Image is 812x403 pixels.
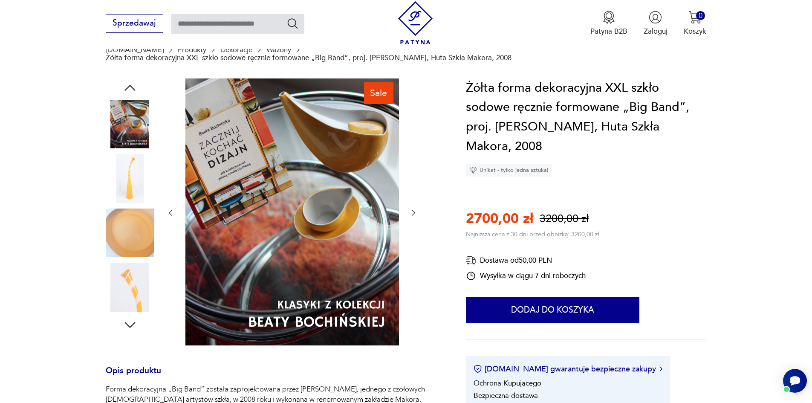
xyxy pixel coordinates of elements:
button: Sprzedawaj [106,14,163,33]
div: Wysyłka w ciągu 7 dni roboczych [466,271,586,281]
div: Sale [364,82,393,104]
li: Bezpieczna dostawa [474,391,538,400]
img: Ikona certyfikatu [474,365,482,373]
a: Wazony [266,46,291,54]
img: Ikona medalu [602,11,616,24]
p: Koszyk [684,26,706,36]
button: Patyna B2B [590,11,627,36]
img: Ikona dostawy [466,255,476,266]
a: Ikona medaluPatyna B2B [590,11,627,36]
div: 0 [696,11,705,20]
img: Zdjęcie produktu Żółta forma dekoracyjna XXL szkło sodowe ręcznie formowane „Big Band”, proj. Jer... [106,100,154,148]
iframe: Smartsupp widget button [783,369,807,393]
div: Dostawa od 50,00 PLN [466,255,586,266]
button: Szukaj [286,17,299,29]
a: Produkty [178,46,206,54]
img: Patyna - sklep z meblami i dekoracjami vintage [394,1,437,44]
p: Zaloguj [644,26,668,36]
button: [DOMAIN_NAME] gwarantuje bezpieczne zakupy [474,364,662,374]
li: Ochrona Kupującego [474,378,541,388]
h3: Opis produktu [106,368,442,385]
p: 2700,00 zł [466,209,533,228]
img: Ikona diamentu [469,166,477,174]
img: Ikona strzałki w prawo [660,367,662,371]
p: Patyna B2B [590,26,627,36]
img: Zdjęcie produktu Żółta forma dekoracyjna XXL szkło sodowe ręcznie formowane „Big Band”, proj. Jer... [185,78,399,345]
img: Ikonka użytkownika [649,11,662,24]
img: Zdjęcie produktu Żółta forma dekoracyjna XXL szkło sodowe ręcznie formowane „Big Band”, proj. Jer... [106,154,154,203]
a: Sprzedawaj [106,20,163,27]
button: Zaloguj [644,11,668,36]
img: Zdjęcie produktu Żółta forma dekoracyjna XXL szkło sodowe ręcznie formowane „Big Band”, proj. Jer... [106,263,154,311]
img: Zdjęcie produktu Żółta forma dekoracyjna XXL szkło sodowe ręcznie formowane „Big Band”, proj. Jer... [106,209,154,257]
p: Żółta forma dekoracyjna XXL szkło sodowe ręcznie formowane „Big Band”, proj. [PERSON_NAME], Huta ... [106,54,511,62]
button: 0Koszyk [684,11,706,36]
p: 3200,00 zł [540,212,589,226]
img: Ikona koszyka [688,11,702,24]
div: Unikat - tylko jedna sztuka! [466,164,552,177]
button: Dodaj do koszyka [466,297,639,323]
a: [DOMAIN_NAME] [106,46,164,54]
h1: Żółta forma dekoracyjna XXL szkło sodowe ręcznie formowane „Big Band”, proj. [PERSON_NAME], Huta ... [466,78,706,156]
a: Dekoracje [220,46,252,54]
p: Najniższa cena z 30 dni przed obniżką: 3200,00 zł [466,230,599,238]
